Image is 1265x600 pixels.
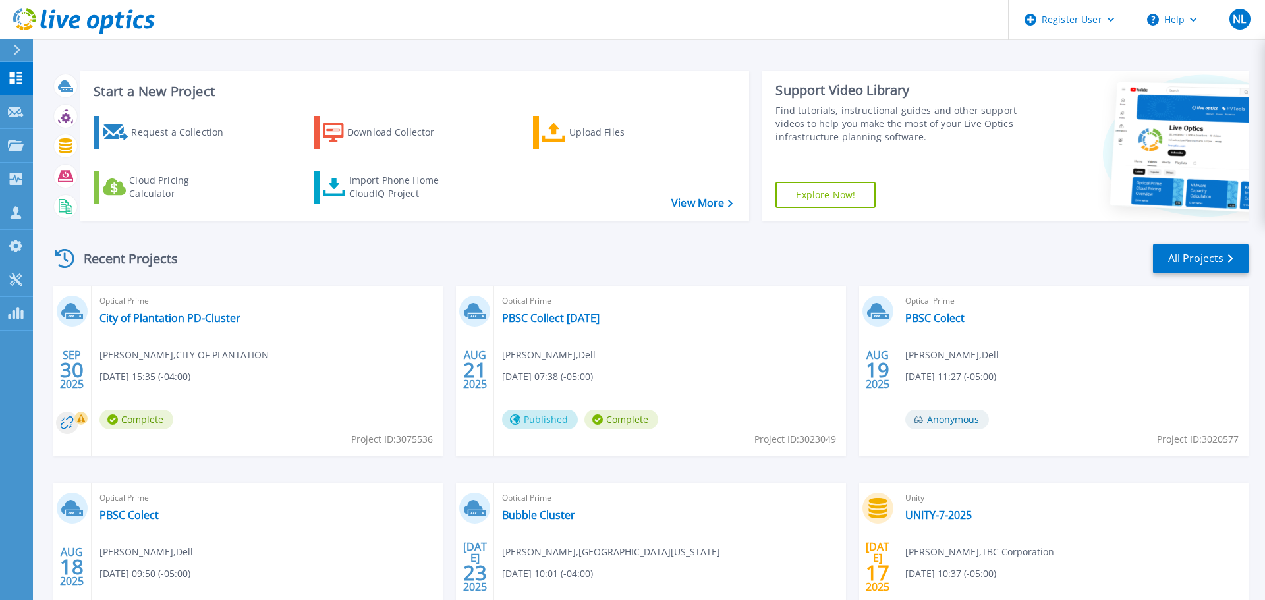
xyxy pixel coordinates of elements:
span: 30 [60,364,84,375]
div: AUG 2025 [865,346,890,394]
span: [PERSON_NAME] , Dell [502,348,596,362]
a: PBSC Colect [905,312,965,325]
span: [DATE] 10:01 (-04:00) [502,566,593,581]
span: 17 [866,567,889,578]
span: [PERSON_NAME] , Dell [99,545,193,559]
span: [DATE] 09:50 (-05:00) [99,566,190,581]
span: Optical Prime [905,294,1241,308]
a: Request a Collection [94,116,240,149]
span: [PERSON_NAME] , Dell [905,348,999,362]
span: NL [1233,14,1246,24]
span: Published [502,410,578,429]
span: Optical Prime [502,294,837,308]
span: Unity [905,491,1241,505]
span: [DATE] 15:35 (-04:00) [99,369,190,384]
a: Download Collector [314,116,461,149]
span: Project ID: 3023049 [754,432,836,447]
span: [PERSON_NAME] , CITY OF PLANTATION [99,348,269,362]
a: All Projects [1153,244,1249,273]
div: Download Collector [347,119,453,146]
a: Upload Files [533,116,680,149]
span: 21 [463,364,487,375]
div: [DATE] 2025 [865,543,890,591]
span: Project ID: 3075536 [351,432,433,447]
div: AUG 2025 [59,543,84,591]
a: PBSC Colect [99,508,159,522]
span: Optical Prime [99,294,435,308]
span: 18 [60,561,84,572]
a: PBSC Collect [DATE] [502,312,600,325]
a: Cloud Pricing Calculator [94,171,240,204]
div: Recent Projects [51,242,196,275]
span: [PERSON_NAME] , [GEOGRAPHIC_DATA][US_STATE] [502,545,720,559]
div: [DATE] 2025 [463,543,488,591]
div: Import Phone Home CloudIQ Project [349,174,452,200]
span: Optical Prime [99,491,435,505]
a: View More [671,197,733,209]
span: Project ID: 3020577 [1157,432,1239,447]
span: Optical Prime [502,491,837,505]
span: [DATE] 10:37 (-05:00) [905,566,996,581]
div: Find tutorials, instructional guides and other support videos to help you make the most of your L... [775,104,1023,144]
div: SEP 2025 [59,346,84,394]
a: City of Plantation PD-Cluster [99,312,240,325]
span: 23 [463,567,487,578]
div: Upload Files [569,119,675,146]
span: Complete [99,410,173,429]
span: Anonymous [905,410,989,429]
div: Request a Collection [131,119,237,146]
span: [DATE] 07:38 (-05:00) [502,369,593,384]
a: Explore Now! [775,182,876,208]
h3: Start a New Project [94,84,733,99]
span: 19 [866,364,889,375]
div: Cloud Pricing Calculator [129,174,235,200]
span: [PERSON_NAME] , TBC Corporation [905,545,1054,559]
a: UNITY-7-2025 [905,508,972,522]
a: Bubble Cluster [502,508,575,522]
span: Complete [584,410,658,429]
div: AUG 2025 [463,346,488,394]
div: Support Video Library [775,82,1023,99]
span: [DATE] 11:27 (-05:00) [905,369,996,384]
